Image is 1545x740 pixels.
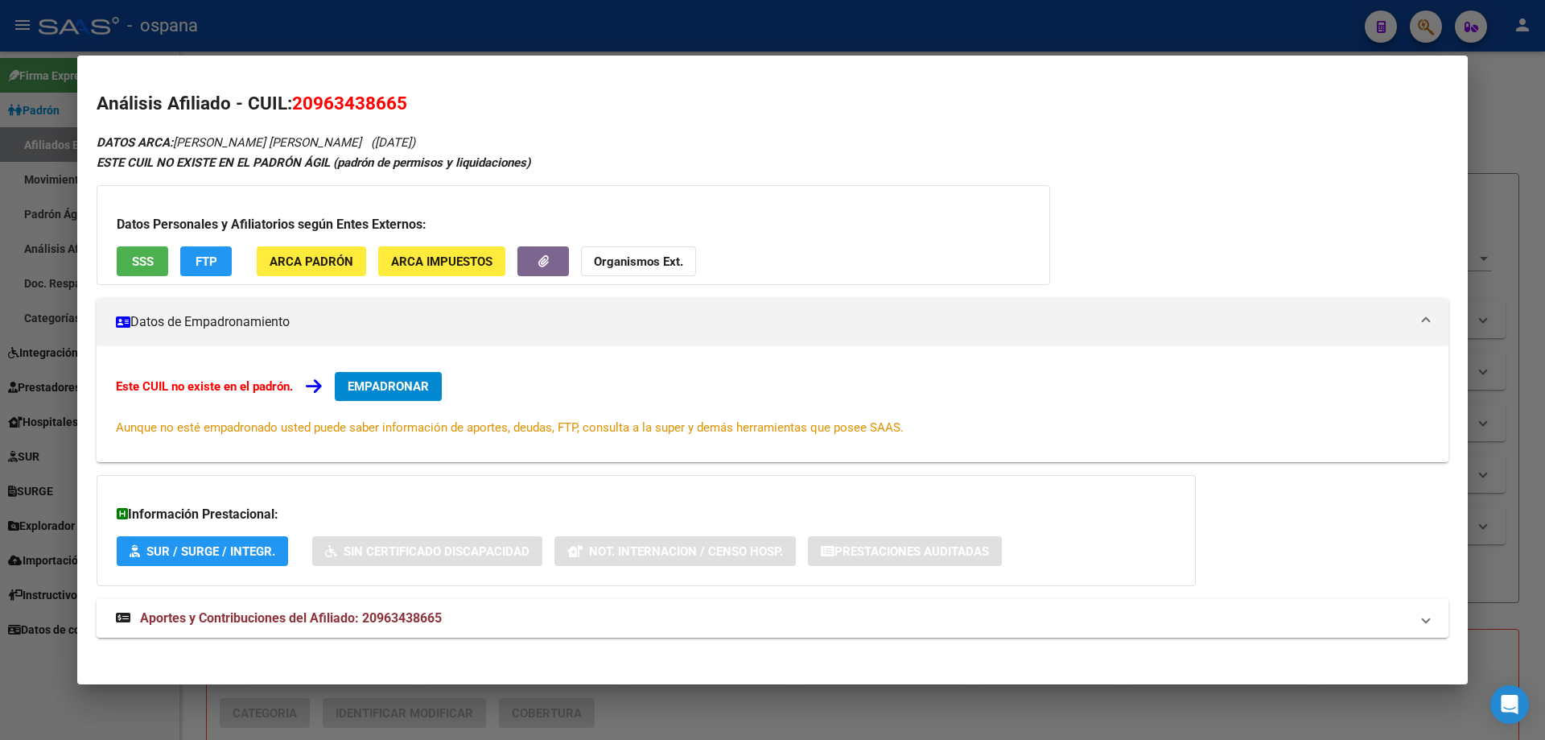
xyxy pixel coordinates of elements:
span: ARCA Padrón [270,254,353,269]
span: ARCA Impuestos [391,254,492,269]
span: FTP [196,254,217,269]
span: [PERSON_NAME] [PERSON_NAME] [97,135,361,150]
button: Sin Certificado Discapacidad [312,536,542,566]
span: Sin Certificado Discapacidad [344,544,529,559]
mat-panel-title: Datos de Empadronamiento [116,312,1410,332]
h3: Información Prestacional: [117,505,1176,524]
button: FTP [180,246,232,276]
strong: Este CUIL no existe en el padrón. [116,379,293,394]
span: Not. Internacion / Censo Hosp. [589,544,783,559]
span: SSS [132,254,154,269]
span: EMPADRONAR [348,379,429,394]
button: Not. Internacion / Censo Hosp. [554,536,796,566]
button: EMPADRONAR [335,372,442,401]
mat-expansion-panel-header: Datos de Empadronamiento [97,298,1448,346]
div: Datos de Empadronamiento [97,346,1448,462]
button: SSS [117,246,168,276]
button: ARCA Impuestos [378,246,505,276]
span: Aportes y Contribuciones del Afiliado: 20963438665 [140,610,442,626]
button: Prestaciones Auditadas [808,536,1002,566]
h3: Datos Personales y Afiliatorios según Entes Externos: [117,215,1030,234]
div: Open Intercom Messenger [1490,685,1529,724]
mat-expansion-panel-header: Aportes y Contribuciones del Afiliado: 20963438665 [97,599,1448,638]
button: SUR / SURGE / INTEGR. [117,536,288,566]
span: Prestaciones Auditadas [834,544,989,559]
strong: ESTE CUIL NO EXISTE EN EL PADRÓN ÁGIL (padrón de permisos y liquidaciones) [97,155,530,170]
span: SUR / SURGE / INTEGR. [146,544,275,559]
span: 20963438665 [292,93,407,114]
strong: Organismos Ext. [594,254,683,269]
button: ARCA Padrón [257,246,366,276]
span: ([DATE]) [371,135,415,150]
h2: Análisis Afiliado - CUIL: [97,90,1448,118]
span: Aunque no esté empadronado usted puede saber información de aportes, deudas, FTP, consulta a la s... [116,420,904,435]
button: Organismos Ext. [581,246,696,276]
strong: DATOS ARCA: [97,135,173,150]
